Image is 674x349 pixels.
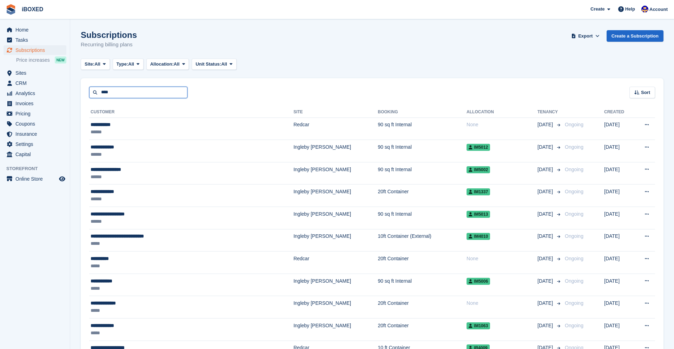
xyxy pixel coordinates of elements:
td: Ingleby [PERSON_NAME] [293,296,378,318]
span: Ongoing [565,211,583,217]
span: Price increases [16,57,50,63]
span: Coupons [15,119,58,129]
td: Ingleby [PERSON_NAME] [293,184,378,207]
span: [DATE] [537,322,554,329]
th: Site [293,107,378,118]
td: 90 sq ft Internal [378,140,467,162]
span: Storefront [6,165,70,172]
span: Ongoing [565,278,583,284]
span: Ongoing [565,189,583,194]
a: menu [4,109,66,119]
span: IM1063 [467,322,490,329]
td: 20ft Container [378,318,467,341]
td: [DATE] [604,207,634,229]
span: [DATE] [537,277,554,285]
a: menu [4,139,66,149]
a: menu [4,78,66,88]
span: Tasks [15,35,58,45]
div: NEW [55,56,66,63]
th: Customer [89,107,293,118]
span: [DATE] [537,210,554,218]
span: [DATE] [537,143,554,151]
td: 90 sq ft Internal [378,274,467,296]
button: Allocation: All [146,59,189,70]
td: Ingleby [PERSON_NAME] [293,207,378,229]
span: All [221,61,227,68]
span: Export [578,33,593,40]
span: [DATE] [537,121,554,128]
span: Ongoing [565,122,583,127]
td: Redcar [293,251,378,274]
span: CRM [15,78,58,88]
span: Capital [15,149,58,159]
span: Ongoing [565,256,583,261]
th: Booking [378,107,467,118]
a: iBOXED [19,4,46,15]
td: Ingleby [PERSON_NAME] [293,274,378,296]
td: Ingleby [PERSON_NAME] [293,162,378,184]
span: Subscriptions [15,45,58,55]
span: All [94,61,100,68]
span: Account [649,6,668,13]
span: Insurance [15,129,58,139]
span: Ongoing [565,167,583,172]
td: 20ft Container [378,296,467,318]
a: Price increases NEW [16,56,66,64]
td: [DATE] [604,251,634,274]
span: Home [15,25,58,35]
td: 90 sq ft Internal [378,118,467,140]
span: Invoices [15,99,58,108]
td: Ingleby [PERSON_NAME] [293,140,378,162]
a: Preview store [58,175,66,183]
span: IM5012 [467,144,490,151]
span: Online Store [15,174,58,184]
img: Noor Rashid [641,6,648,13]
a: menu [4,149,66,159]
td: [DATE] [604,274,634,296]
span: Create [590,6,604,13]
th: Created [604,107,634,118]
span: All [128,61,134,68]
span: Ongoing [565,233,583,239]
a: menu [4,25,66,35]
a: menu [4,35,66,45]
span: IM1337 [467,188,490,195]
td: [DATE] [604,118,634,140]
a: Create a Subscription [607,30,663,42]
button: Unit Status: All [192,59,236,70]
td: [DATE] [604,318,634,341]
h1: Subscriptions [81,30,137,40]
span: Sites [15,68,58,78]
span: Pricing [15,109,58,119]
div: None [467,255,537,262]
td: [DATE] [604,296,634,318]
span: Analytics [15,88,58,98]
span: [DATE] [537,166,554,173]
span: [DATE] [537,255,554,262]
td: Redcar [293,118,378,140]
span: Type: [117,61,128,68]
a: menu [4,174,66,184]
span: [DATE] [537,300,554,307]
span: IM4010 [467,233,490,240]
p: Recurring billing plans [81,41,137,49]
span: Unit Status: [196,61,221,68]
span: IM5002 [467,166,490,173]
td: Ingleby [PERSON_NAME] [293,229,378,251]
span: Allocation: [150,61,174,68]
a: menu [4,88,66,98]
a: menu [4,129,66,139]
th: Allocation [467,107,537,118]
a: menu [4,45,66,55]
td: [DATE] [604,184,634,207]
td: [DATE] [604,229,634,251]
button: Type: All [113,59,144,70]
th: Tenancy [537,107,562,118]
td: Ingleby [PERSON_NAME] [293,318,378,341]
a: menu [4,99,66,108]
img: stora-icon-8386f47178a22dfd0bd8f6a31ec36ba5ce8667c1dd55bd0f319d3a0aa187defe.svg [6,4,16,15]
span: Help [625,6,635,13]
span: All [174,61,180,68]
td: 10ft Container (External) [378,229,467,251]
td: 20ft Container [378,184,467,207]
